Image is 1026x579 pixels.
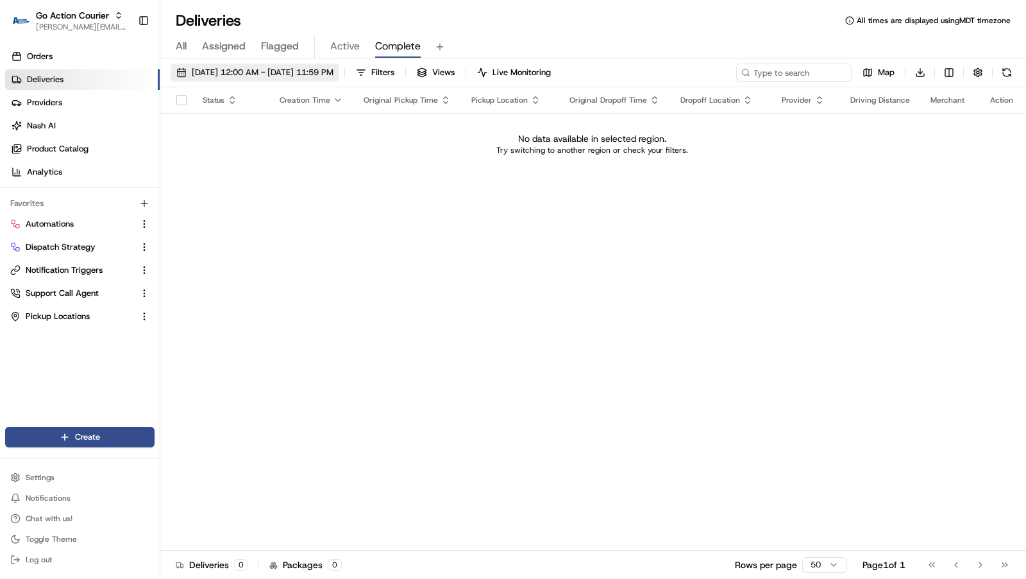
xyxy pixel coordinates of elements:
[26,288,99,299] span: Support Call Agent
[33,82,212,96] input: Clear
[5,260,155,281] button: Notification Triggers
[108,288,119,298] div: 💻
[782,95,812,105] span: Provider
[103,281,211,304] a: 💻API Documentation
[5,283,155,304] button: Support Call Agent
[128,318,155,327] span: Pylon
[5,69,160,90] a: Deliveries
[26,311,90,322] span: Pickup Locations
[5,469,155,487] button: Settings
[261,39,299,54] span: Flagged
[364,95,438,105] span: Original Pickup Time
[10,17,31,24] img: Go Action Courier
[26,534,77,544] span: Toggle Theme
[13,186,33,207] img: unihopllc
[862,558,905,571] div: Page 1 of 1
[75,431,100,443] span: Create
[106,233,111,243] span: •
[330,39,360,54] span: Active
[492,67,551,78] span: Live Monitoring
[878,67,895,78] span: Map
[13,12,38,38] img: Nash
[471,95,528,105] span: Pickup Location
[13,51,233,71] p: Welcome 👋
[735,558,797,571] p: Rows per page
[27,122,50,145] img: 5e9a9d7314ff4150bce227a61376b483.jpg
[5,162,160,182] a: Analytics
[13,122,36,145] img: 1736555255976-a54dd68f-1ca7-489b-9aae-adbdc363a1c4
[26,472,55,483] span: Settings
[176,10,241,31] h1: Deliveries
[328,559,342,571] div: 0
[26,555,52,565] span: Log out
[27,97,62,108] span: Providers
[202,39,246,54] span: Assigned
[176,558,248,571] div: Deliveries
[10,241,134,253] a: Dispatch Strategy
[199,164,233,179] button: See all
[13,288,23,298] div: 📗
[90,317,155,327] a: Powered byPylon
[518,132,666,145] p: No data available in selected region.
[998,64,1016,82] button: Refresh
[234,559,248,571] div: 0
[10,311,134,322] a: Pickup Locations
[27,166,62,178] span: Analytics
[736,64,852,82] input: Type to search
[411,64,460,82] button: Views
[36,22,128,32] button: [PERSON_NAME][EMAIL_ADDRESS][DOMAIN_NAME]
[269,558,342,571] div: Packages
[371,67,394,78] span: Filters
[121,286,206,299] span: API Documentation
[171,64,339,82] button: [DATE] 12:00 AM - [DATE] 11:59 PM
[5,551,155,569] button: Log out
[58,135,176,145] div: We're available if you need us!
[27,120,56,132] span: Nash AI
[114,233,140,243] span: [DATE]
[27,74,63,85] span: Deliveries
[5,510,155,528] button: Chat with us!
[77,198,81,209] span: •
[857,64,900,82] button: Map
[5,5,133,36] button: Go Action CourierGo Action Courier[PERSON_NAME][EMAIL_ADDRESS][DOMAIN_NAME]
[350,64,400,82] button: Filters
[5,92,160,113] a: Providers
[192,67,333,78] span: [DATE] 12:00 AM - [DATE] 11:59 PM
[26,286,98,299] span: Knowledge Base
[36,9,109,22] button: Go Action Courier
[27,51,53,62] span: Orders
[5,427,155,447] button: Create
[26,493,71,503] span: Notifications
[10,218,134,230] a: Automations
[5,237,155,257] button: Dispatch Strategy
[990,95,1013,105] div: Action
[5,193,155,214] div: Favorites
[569,95,647,105] span: Original Dropoff Time
[26,264,103,276] span: Notification Triggers
[432,67,455,78] span: Views
[176,39,187,54] span: All
[27,143,88,155] span: Product Catalog
[26,514,72,524] span: Chat with us!
[5,139,160,159] a: Product Catalog
[13,221,33,241] img: Charles Folsom
[850,95,910,105] span: Driving Distance
[58,122,210,135] div: Start new chat
[10,264,134,276] a: Notification Triggers
[280,95,330,105] span: Creation Time
[13,166,86,177] div: Past conversations
[5,46,160,67] a: Orders
[26,218,74,230] span: Automations
[84,198,110,209] span: [DATE]
[5,530,155,548] button: Toggle Theme
[930,95,964,105] span: Merchant
[496,145,688,155] p: Try switching to another region or check your filters.
[218,126,233,141] button: Start new chat
[5,489,155,507] button: Notifications
[5,306,155,327] button: Pickup Locations
[40,233,104,243] span: [PERSON_NAME]
[10,288,134,299] a: Support Call Agent
[203,95,224,105] span: Status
